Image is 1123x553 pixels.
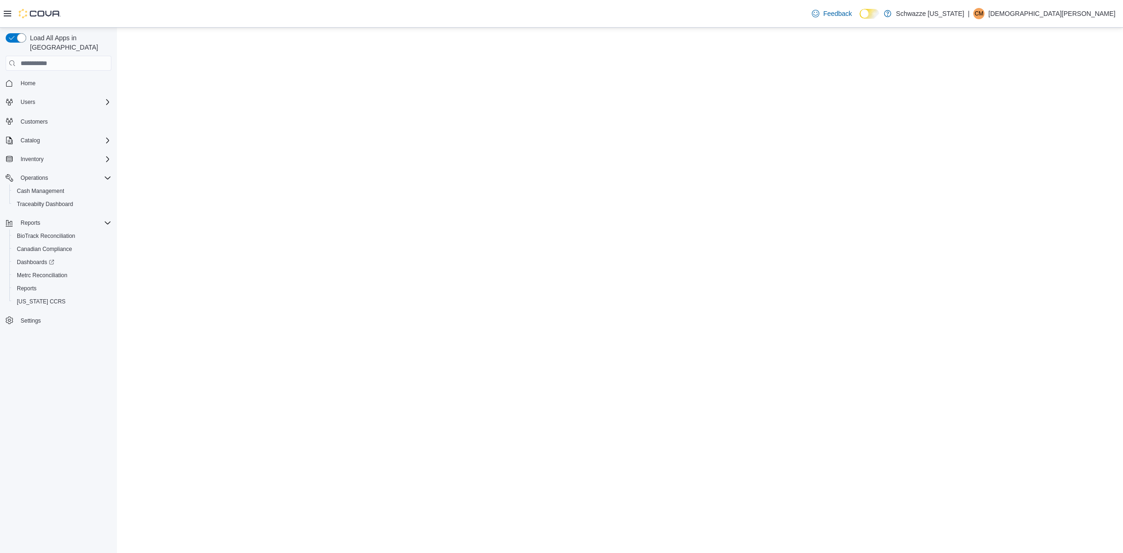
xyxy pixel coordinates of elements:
[13,230,111,242] span: BioTrack Reconciliation
[968,8,970,19] p: |
[17,315,111,326] span: Settings
[13,199,77,210] a: Traceabilty Dashboard
[17,154,47,165] button: Inventory
[17,96,111,108] span: Users
[13,185,111,197] span: Cash Management
[17,96,39,108] button: Users
[17,272,67,279] span: Metrc Reconciliation
[9,295,115,308] button: [US_STATE] CCRS
[17,258,54,266] span: Dashboards
[13,257,111,268] span: Dashboards
[9,184,115,198] button: Cash Management
[896,8,964,19] p: Schwazze [US_STATE]
[17,285,36,292] span: Reports
[808,4,855,23] a: Feedback
[17,77,111,89] span: Home
[823,9,852,18] span: Feedback
[13,257,58,268] a: Dashboards
[17,116,51,127] a: Customers
[13,243,76,255] a: Canadian Compliance
[13,270,111,281] span: Metrc Reconciliation
[860,9,879,19] input: Dark Mode
[17,315,44,326] a: Settings
[21,118,48,125] span: Customers
[13,296,111,307] span: Washington CCRS
[17,298,66,305] span: [US_STATE] CCRS
[17,135,44,146] button: Catalog
[17,115,111,127] span: Customers
[2,153,115,166] button: Inventory
[17,135,111,146] span: Catalog
[21,80,36,87] span: Home
[6,73,111,352] nav: Complex example
[21,174,48,182] span: Operations
[21,155,44,163] span: Inventory
[13,296,69,307] a: [US_STATE] CCRS
[13,199,111,210] span: Traceabilty Dashboard
[17,217,111,229] span: Reports
[975,8,984,19] span: CM
[9,282,115,295] button: Reports
[988,8,1116,19] p: [DEMOGRAPHIC_DATA][PERSON_NAME]
[17,232,75,240] span: BioTrack Reconciliation
[2,134,115,147] button: Catalog
[21,219,40,227] span: Reports
[17,245,72,253] span: Canadian Compliance
[2,314,115,327] button: Settings
[973,8,984,19] div: Christian Mueller
[9,243,115,256] button: Canadian Compliance
[2,216,115,229] button: Reports
[17,172,111,184] span: Operations
[17,78,39,89] a: Home
[9,256,115,269] a: Dashboards
[13,283,40,294] a: Reports
[13,230,79,242] a: BioTrack Reconciliation
[17,217,44,229] button: Reports
[2,171,115,184] button: Operations
[2,114,115,128] button: Customers
[9,198,115,211] button: Traceabilty Dashboard
[17,187,64,195] span: Cash Management
[21,317,41,324] span: Settings
[13,243,111,255] span: Canadian Compliance
[9,229,115,243] button: BioTrack Reconciliation
[9,269,115,282] button: Metrc Reconciliation
[19,9,61,18] img: Cova
[13,270,71,281] a: Metrc Reconciliation
[17,154,111,165] span: Inventory
[17,200,73,208] span: Traceabilty Dashboard
[13,185,68,197] a: Cash Management
[2,76,115,90] button: Home
[26,33,111,52] span: Load All Apps in [GEOGRAPHIC_DATA]
[21,137,40,144] span: Catalog
[17,172,52,184] button: Operations
[13,283,111,294] span: Reports
[21,98,35,106] span: Users
[2,96,115,109] button: Users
